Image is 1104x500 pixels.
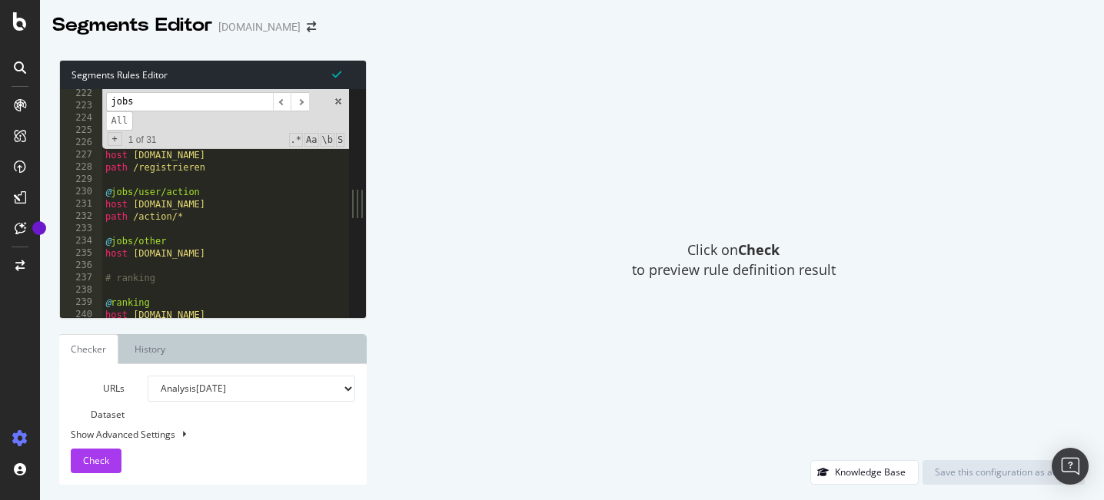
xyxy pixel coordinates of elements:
[291,92,309,111] span: ​
[60,223,102,235] div: 233
[60,284,102,296] div: 238
[336,133,344,147] span: Search In Selection
[835,465,906,478] div: Knowledge Base
[71,449,121,473] button: Check
[60,296,102,309] div: 239
[60,137,102,149] div: 226
[60,309,102,321] div: 240
[738,240,780,259] strong: Check
[218,19,301,35] div: [DOMAIN_NAME]
[923,460,1085,485] button: Save this configuration as active
[106,92,273,111] input: Search for
[52,12,212,38] div: Segments Editor
[60,112,102,124] div: 224
[60,174,102,186] div: 229
[632,240,836,280] span: Click on to preview rule definition result
[273,92,291,111] span: ​
[810,465,919,478] a: Knowledge Base
[289,133,303,147] span: RegExp Search
[332,67,341,81] span: Syntax is valid
[59,334,118,364] a: Checker
[60,161,102,174] div: 228
[59,376,136,428] label: URLs Dataset
[122,334,178,364] a: History
[307,22,316,32] div: arrow-right-arrow-left
[1052,448,1089,485] div: Open Intercom Messenger
[106,111,134,131] span: Alt-Enter
[60,260,102,272] div: 236
[60,272,102,284] div: 237
[122,134,163,146] span: 1 of 31
[60,61,366,89] div: Segments Rules Editor
[60,235,102,247] div: 234
[60,247,102,260] div: 235
[108,132,122,146] span: Toggle Replace mode
[32,221,46,235] div: Tooltip anchor
[60,186,102,198] div: 230
[810,460,919,485] button: Knowledge Base
[59,428,344,441] div: Show Advanced Settings
[60,88,102,100] div: 222
[60,100,102,112] div: 223
[60,210,102,223] div: 232
[321,133,334,147] span: Whole Word Search
[60,149,102,161] div: 227
[60,124,102,137] div: 225
[935,465,1072,478] div: Save this configuration as active
[83,454,109,467] span: Check
[60,198,102,210] div: 231
[304,133,318,147] span: CaseSensitive Search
